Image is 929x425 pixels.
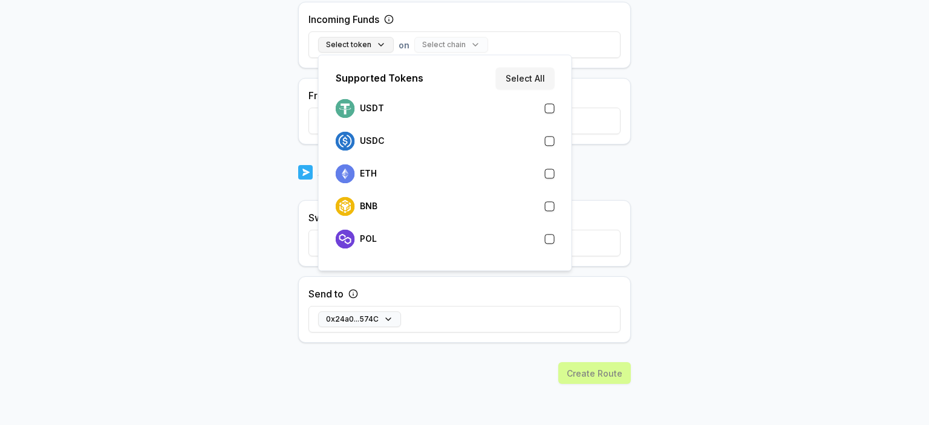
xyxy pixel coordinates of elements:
[360,234,377,244] p: POL
[399,39,409,51] span: on
[318,37,394,53] button: Select token
[336,71,423,85] p: Supported Tokens
[298,164,313,181] img: logo
[336,164,355,183] img: logo
[360,136,385,146] p: USDC
[336,196,355,216] img: logo
[360,201,377,211] p: BNB
[318,54,572,271] div: Select token
[308,88,332,103] label: From
[308,12,379,27] label: Incoming Funds
[360,103,384,113] p: USDT
[496,67,555,89] button: Select All
[336,229,355,248] img: logo
[308,210,345,225] label: Swap to
[318,311,401,327] button: 0x24a0...574C
[336,99,355,118] img: logo
[308,287,344,301] label: Send to
[336,131,355,151] img: logo
[360,169,377,178] p: ETH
